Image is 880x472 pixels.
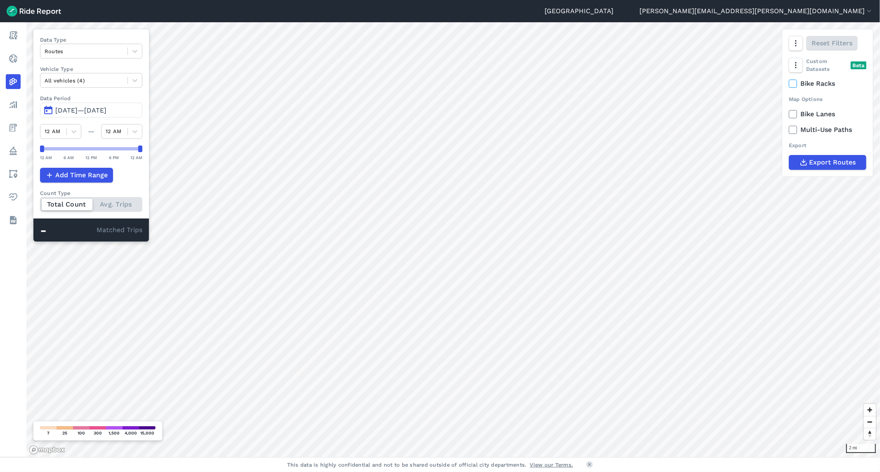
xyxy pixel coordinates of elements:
[40,65,142,73] label: Vehicle Type
[545,6,613,16] a: [GEOGRAPHIC_DATA]
[812,38,852,48] span: Reset Filters
[6,74,21,89] a: Heatmaps
[40,225,97,236] div: -
[26,22,880,457] canvas: Map
[806,36,858,51] button: Reset Filters
[6,213,21,228] a: Datasets
[789,95,866,103] div: Map Options
[6,190,21,204] a: Health
[40,94,142,102] label: Data Period
[809,157,856,167] span: Export Routes
[40,189,142,197] div: Count Type
[55,106,106,114] span: [DATE]—[DATE]
[40,103,142,117] button: [DATE]—[DATE]
[851,61,866,69] div: Beta
[864,404,876,416] button: Zoom in
[6,51,21,66] a: Realtime
[789,79,866,89] label: Bike Racks
[40,154,52,161] div: 12 AM
[40,168,113,183] button: Add Time Range
[29,445,65,455] a: Mapbox logo
[130,154,142,161] div: 12 AM
[864,428,876,440] button: Reset bearing to north
[864,416,876,428] button: Zoom out
[6,120,21,135] a: Fees
[81,127,101,136] div: —
[789,57,866,73] div: Custom Datasets
[109,154,119,161] div: 6 PM
[789,155,866,170] button: Export Routes
[7,6,61,16] img: Ride Report
[789,109,866,119] label: Bike Lanes
[64,154,74,161] div: 6 AM
[846,444,876,453] div: 2 mi
[6,97,21,112] a: Analyze
[33,218,149,242] div: Matched Trips
[6,28,21,43] a: Report
[789,125,866,135] label: Multi-Use Paths
[6,143,21,158] a: Policy
[6,167,21,181] a: Areas
[639,6,873,16] button: [PERSON_NAME][EMAIL_ADDRESS][PERSON_NAME][DOMAIN_NAME]
[55,170,108,180] span: Add Time Range
[40,36,142,44] label: Data Type
[86,154,97,161] div: 12 PM
[530,461,573,469] a: View our Terms.
[789,141,866,149] div: Export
